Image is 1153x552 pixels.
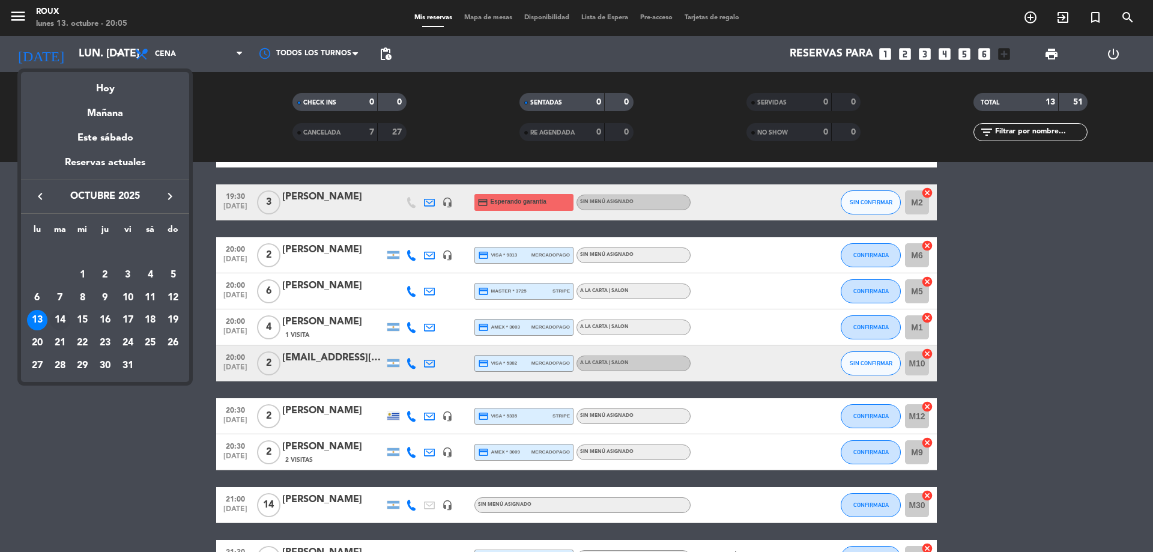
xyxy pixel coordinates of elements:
[94,332,117,354] td: 23 de octubre de 2025
[139,309,162,332] td: 18 de octubre de 2025
[163,333,183,353] div: 26
[27,310,47,330] div: 13
[27,356,47,376] div: 27
[72,288,92,308] div: 8
[117,264,139,287] td: 3 de octubre de 2025
[162,264,184,287] td: 5 de octubre de 2025
[94,223,117,241] th: jueves
[71,223,94,241] th: miércoles
[94,309,117,332] td: 16 de octubre de 2025
[49,309,71,332] td: 14 de octubre de 2025
[162,309,184,332] td: 19 de octubre de 2025
[50,333,70,353] div: 21
[33,189,47,204] i: keyboard_arrow_left
[71,264,94,287] td: 1 de octubre de 2025
[139,332,162,354] td: 25 de octubre de 2025
[163,288,183,308] div: 12
[21,72,189,97] div: Hoy
[163,189,177,204] i: keyboard_arrow_right
[26,309,49,332] td: 13 de octubre de 2025
[27,333,47,353] div: 20
[71,332,94,354] td: 22 de octubre de 2025
[162,287,184,309] td: 12 de octubre de 2025
[140,265,160,285] div: 4
[140,310,160,330] div: 18
[139,287,162,309] td: 11 de octubre de 2025
[27,288,47,308] div: 6
[26,223,49,241] th: lunes
[163,265,183,285] div: 5
[50,356,70,376] div: 28
[49,354,71,377] td: 28 de octubre de 2025
[95,288,115,308] div: 9
[26,354,49,377] td: 27 de octubre de 2025
[139,223,162,241] th: sábado
[71,354,94,377] td: 29 de octubre de 2025
[140,333,160,353] div: 25
[49,287,71,309] td: 7 de octubre de 2025
[95,356,115,376] div: 30
[49,223,71,241] th: martes
[117,223,139,241] th: viernes
[139,264,162,287] td: 4 de octubre de 2025
[71,287,94,309] td: 8 de octubre de 2025
[162,223,184,241] th: domingo
[117,309,139,332] td: 17 de octubre de 2025
[72,310,92,330] div: 15
[140,288,160,308] div: 11
[21,155,189,180] div: Reservas actuales
[118,310,138,330] div: 17
[50,288,70,308] div: 7
[26,287,49,309] td: 6 de octubre de 2025
[118,265,138,285] div: 3
[49,332,71,354] td: 21 de octubre de 2025
[50,310,70,330] div: 14
[29,189,51,204] button: keyboard_arrow_left
[21,121,189,155] div: Este sábado
[21,97,189,121] div: Mañana
[94,287,117,309] td: 9 de octubre de 2025
[26,241,184,264] td: OCT.
[118,333,138,353] div: 24
[159,189,181,204] button: keyboard_arrow_right
[118,288,138,308] div: 10
[51,189,159,204] span: octubre 2025
[94,354,117,377] td: 30 de octubre de 2025
[117,332,139,354] td: 24 de octubre de 2025
[72,265,92,285] div: 1
[95,265,115,285] div: 2
[71,309,94,332] td: 15 de octubre de 2025
[95,333,115,353] div: 23
[72,333,92,353] div: 22
[26,332,49,354] td: 20 de octubre de 2025
[163,310,183,330] div: 19
[162,332,184,354] td: 26 de octubre de 2025
[95,310,115,330] div: 16
[117,354,139,377] td: 31 de octubre de 2025
[94,264,117,287] td: 2 de octubre de 2025
[118,356,138,376] div: 31
[72,356,92,376] div: 29
[117,287,139,309] td: 10 de octubre de 2025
